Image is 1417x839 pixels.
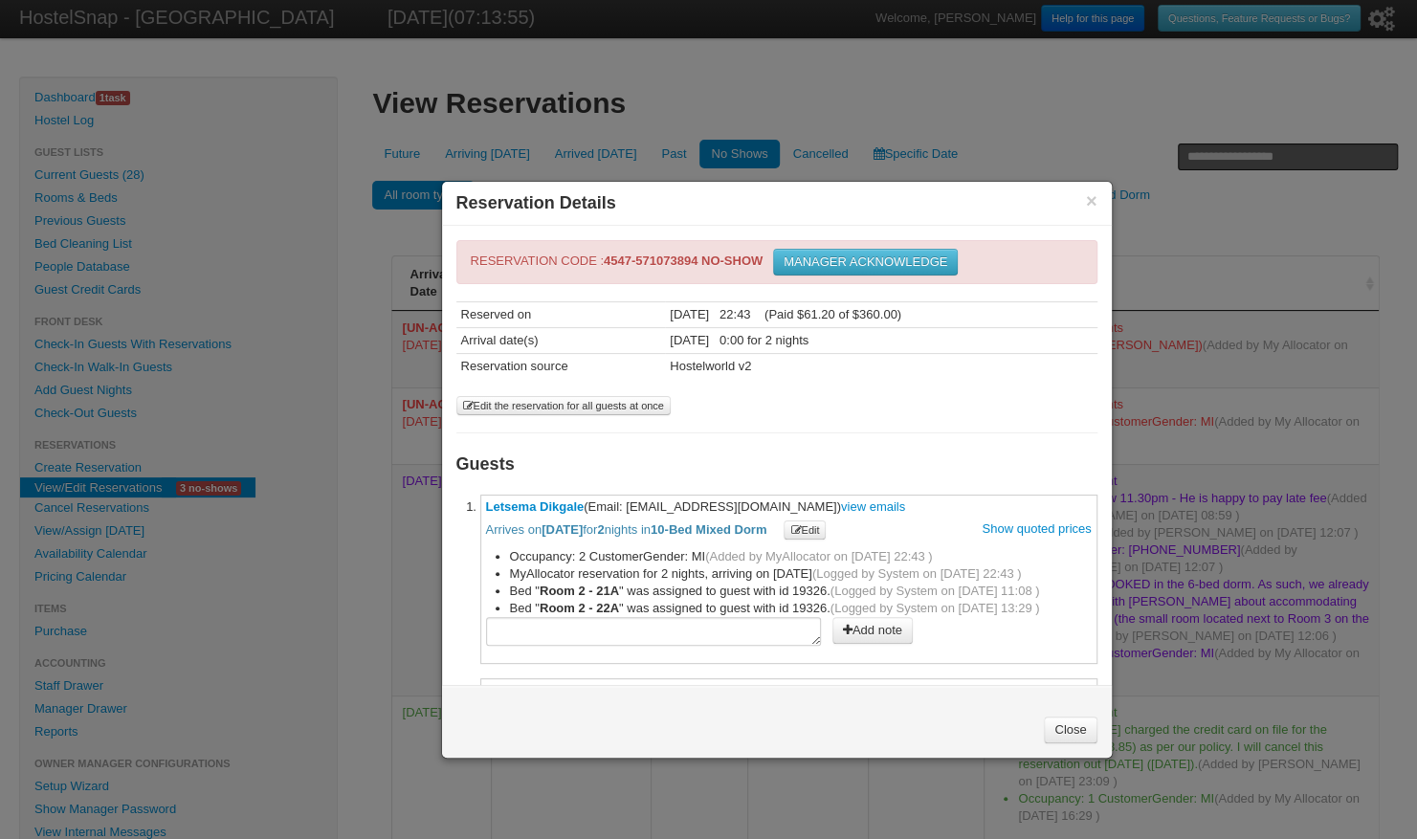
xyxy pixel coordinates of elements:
[456,396,671,415] button: Edit the reservation for all guests at once
[1044,717,1096,743] a: Close
[456,327,666,353] td: Arrival date(s)
[456,301,666,327] td: Reserved on
[773,249,958,276] button: MANAGER ACKNOWLEDGE
[542,521,583,536] b: [DATE]
[510,548,1092,565] li: Occupancy: 2 CustomerGender: MI
[651,521,766,536] b: 10-Bed Mixed Dorm
[456,452,1097,477] h3: Guests
[665,301,1096,327] td: [DATE] 22:43 (Paid $61.20 of $360.00)
[510,565,1092,583] li: MyAllocator reservation for 2 nights, arriving on [DATE]
[486,683,623,697] a: (With Letsema Dikgale)
[705,549,932,563] span: (Added by MyAllocator on [DATE] 22:43 )
[701,254,763,268] b: NO-SHOW
[812,566,1022,581] span: (Logged by System on [DATE] 22:43 )
[784,520,826,540] button: Edit
[830,584,1040,598] span: (Logged by System on [DATE] 11:08 )
[510,583,1092,600] li: Bed " " was assigned to guest with id 19326.
[604,254,697,268] strong: 4547-571073894
[540,601,619,615] b: Room 2 - 22A
[486,516,1092,540] p: Arrives on for nights in
[540,584,619,598] b: Room 2 - 21A
[597,521,604,536] b: 2
[830,601,1040,615] span: (Logged by System on [DATE] 13:29 )
[471,254,959,268] span: RESERVATION CODE :
[456,353,666,379] td: Reservation source
[841,499,905,514] a: view emails
[982,521,1091,536] a: Show quoted prices
[510,600,1092,617] li: Bed " " was assigned to guest with id 19326.
[486,499,1092,540] span: (Email: [EMAIL_ADDRESS][DOMAIN_NAME])
[1086,192,1097,210] button: ×
[832,617,913,644] button: Add note
[456,190,1097,216] h3: Reservation Details
[486,499,585,514] a: Letsema Dikgale
[665,353,1096,379] td: Hostelworld v2
[665,327,1096,353] td: [DATE] 0:00 for 2 nights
